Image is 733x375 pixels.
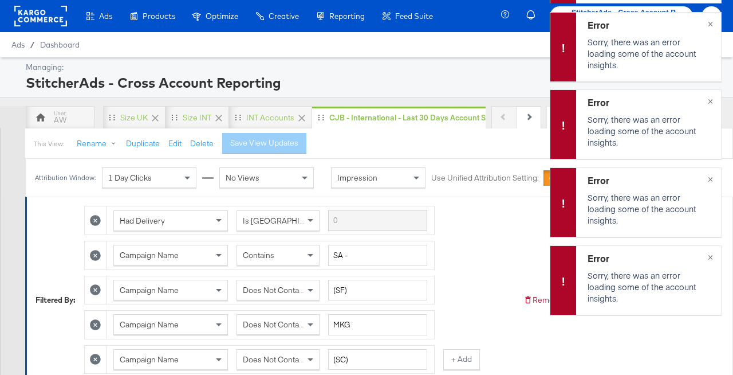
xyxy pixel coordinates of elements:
[11,40,25,49] span: Ads
[226,173,259,183] span: No Views
[588,252,707,265] div: Error
[120,285,179,295] span: Campaign Name
[443,349,480,370] button: + Add
[34,139,64,149] div: This View:
[206,11,238,21] span: Optimize
[243,285,305,295] span: Does Not Contain
[108,173,152,183] span: 1 Day Clicks
[328,314,427,335] input: Enter a search term
[588,192,707,226] p: Sorry, there was an error loading some of the account insights.
[26,62,719,73] div: Managing:
[190,138,214,149] button: Delete
[183,112,211,123] div: Size INT
[588,96,707,109] div: Error
[246,112,294,123] div: INT Accounts
[318,114,324,120] div: Drag to reorder tab
[700,168,721,189] button: ×
[269,11,299,21] span: Creative
[69,134,128,154] button: Rename
[26,73,719,92] div: StitcherAds - Cross Account Reporting
[328,280,427,301] input: Enter a search term
[588,174,707,187] div: Error
[395,11,433,21] span: Feed Suite
[99,11,112,21] span: Ads
[328,349,427,370] input: Enter a search term
[243,250,274,260] span: Contains
[120,216,165,226] span: Had Delivery
[700,90,721,111] button: ×
[588,36,707,70] p: Sorry, there was an error loading some of the account insights.
[708,15,713,29] span: ×
[36,295,76,306] div: Filtered By:
[588,114,707,148] p: Sorry, there was an error loading some of the account insights.
[120,112,148,123] div: Size UK
[700,246,721,267] button: ×
[109,114,115,120] div: Drag to reorder tab
[243,319,305,330] span: Does Not Contain
[708,93,713,107] span: ×
[120,319,179,330] span: Campaign Name
[235,114,241,120] div: Drag to reorder tab
[708,249,713,263] span: ×
[243,354,305,365] span: Does Not Contain
[168,138,182,149] button: Edit
[34,174,96,182] div: Attribution Window:
[523,295,586,306] button: Remove Filters
[328,210,427,231] input: Enter a search term
[588,18,707,32] div: Error
[54,115,66,126] div: AW
[143,11,175,21] span: Products
[431,173,539,183] label: Use Unified Attribution Setting:
[243,216,330,226] span: Is [GEOGRAPHIC_DATA]
[120,250,179,260] span: Campaign Name
[126,138,160,149] button: Duplicate
[700,13,721,33] button: ×
[25,40,40,49] span: /
[708,171,713,185] span: ×
[337,173,377,183] span: Impression
[328,245,427,266] input: Enter a search term
[329,11,365,21] span: Reporting
[40,40,80,49] a: Dashboard
[171,114,178,120] div: Drag to reorder tab
[588,269,707,304] p: Sorry, there was an error loading some of the account insights.
[120,354,179,365] span: Campaign Name
[329,112,515,123] div: CJB - International - Last 30 days Account Summary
